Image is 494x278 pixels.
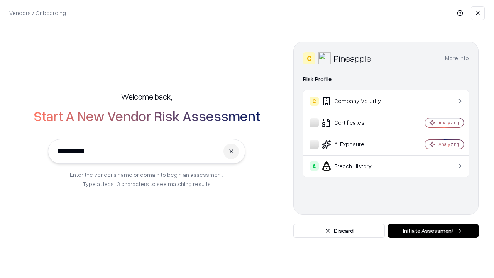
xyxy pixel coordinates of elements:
[70,170,224,188] p: Enter the vendor’s name or domain to begin an assessment. Type at least 3 characters to see match...
[318,52,331,64] img: Pineapple
[388,224,479,238] button: Initiate Assessment
[121,91,172,102] h5: Welcome back,
[334,52,371,64] div: Pineapple
[293,224,385,238] button: Discard
[303,52,315,64] div: C
[310,161,402,171] div: Breach History
[310,118,402,127] div: Certificates
[445,51,469,65] button: More info
[310,161,319,171] div: A
[34,108,260,124] h2: Start A New Vendor Risk Assessment
[438,119,459,126] div: Analyzing
[438,141,459,147] div: Analyzing
[303,75,469,84] div: Risk Profile
[9,9,66,17] p: Vendors / Onboarding
[310,97,402,106] div: Company Maturity
[310,140,402,149] div: AI Exposure
[310,97,319,106] div: C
